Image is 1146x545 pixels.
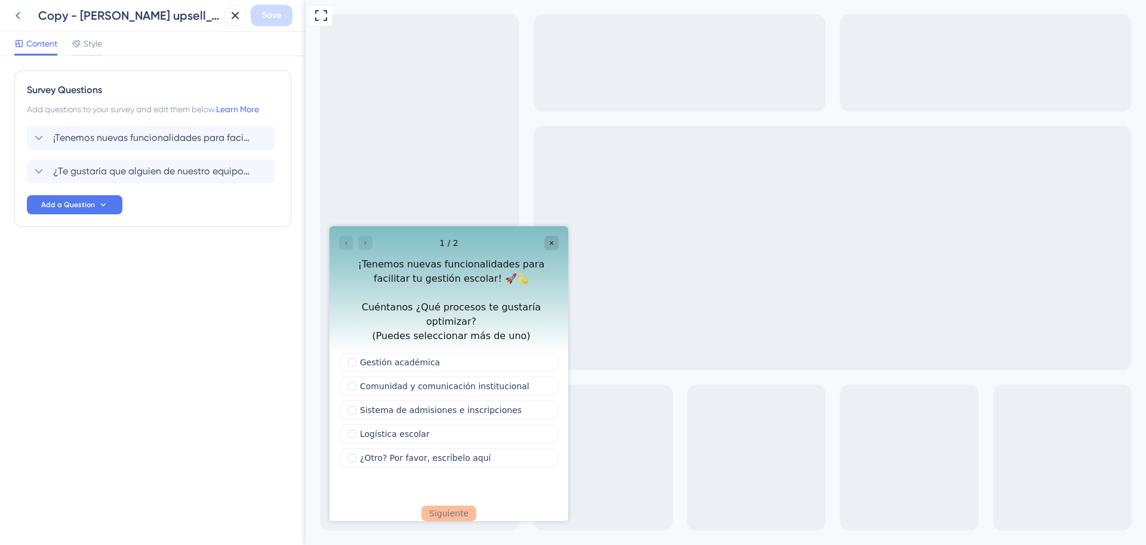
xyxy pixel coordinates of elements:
[27,83,279,97] div: Survey Questions
[26,36,57,51] span: Content
[84,36,102,51] span: Style
[216,104,259,114] a: Learn More
[41,200,95,210] span: Add a Question
[251,5,292,26] button: Save
[27,102,279,116] div: Add questions to your survey and edit them below.
[24,226,263,521] iframe: UserGuiding Survey
[53,164,250,178] span: ¿Te gustaría que alguien de nuestro equipo te muestre cómo optimizar tu gestión escolar? Por favo...
[38,7,220,24] div: Copy - [PERSON_NAME] upsell_v002
[262,8,281,23] span: Save
[27,195,122,214] button: Add a Question
[92,279,147,295] button: Siguiente
[53,131,250,145] span: ¡Tenemos nuevas funcionalidades para facilitar tu gestión escolar! 🚀💫 Cuéntanos ¿Qué procesos te ...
